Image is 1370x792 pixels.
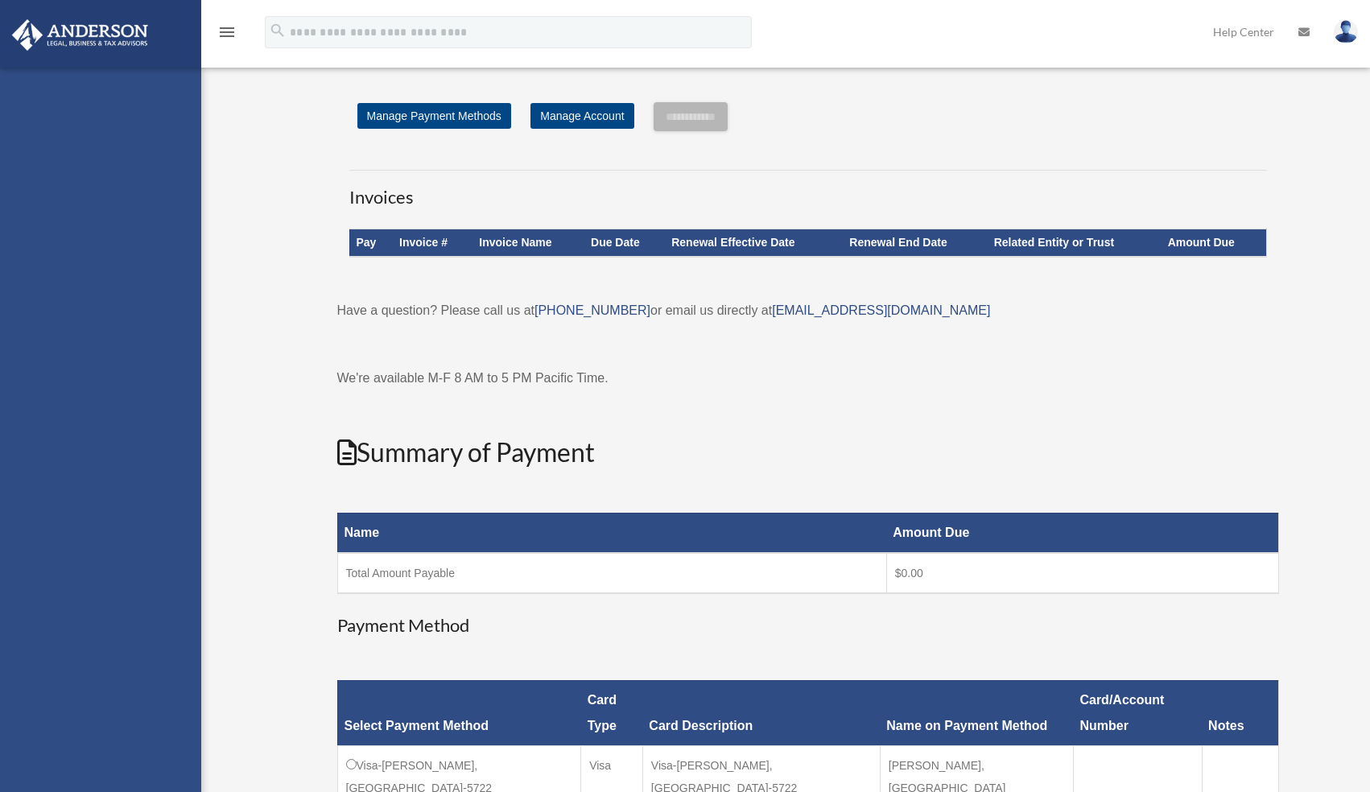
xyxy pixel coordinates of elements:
[772,303,990,317] a: [EMAIL_ADDRESS][DOMAIN_NAME]
[217,28,237,42] a: menu
[1073,680,1202,745] th: Card/Account Number
[581,680,643,745] th: Card Type
[886,513,1278,553] th: Amount Due
[337,553,886,593] td: Total Amount Payable
[393,229,472,257] th: Invoice #
[472,229,584,257] th: Invoice Name
[337,367,1279,390] p: We're available M-F 8 AM to 5 PM Pacific Time.
[642,680,880,745] th: Card Description
[337,513,886,553] th: Name
[1334,20,1358,43] img: User Pic
[349,170,1267,210] h3: Invoices
[584,229,665,257] th: Due Date
[337,613,1279,638] h3: Payment Method
[269,22,287,39] i: search
[665,229,843,257] th: Renewal Effective Date
[886,553,1278,593] td: $0.00
[337,435,1279,471] h2: Summary of Payment
[217,23,237,42] i: menu
[337,299,1279,322] p: Have a question? Please call us at or email us directly at
[988,229,1162,257] th: Related Entity or Trust
[337,680,581,745] th: Select Payment Method
[7,19,153,51] img: Anderson Advisors Platinum Portal
[1202,680,1278,745] th: Notes
[880,680,1073,745] th: Name on Payment Method
[357,103,511,129] a: Manage Payment Methods
[534,303,650,317] a: [PHONE_NUMBER]
[843,229,987,257] th: Renewal End Date
[1162,229,1266,257] th: Amount Due
[530,103,633,129] a: Manage Account
[349,229,393,257] th: Pay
